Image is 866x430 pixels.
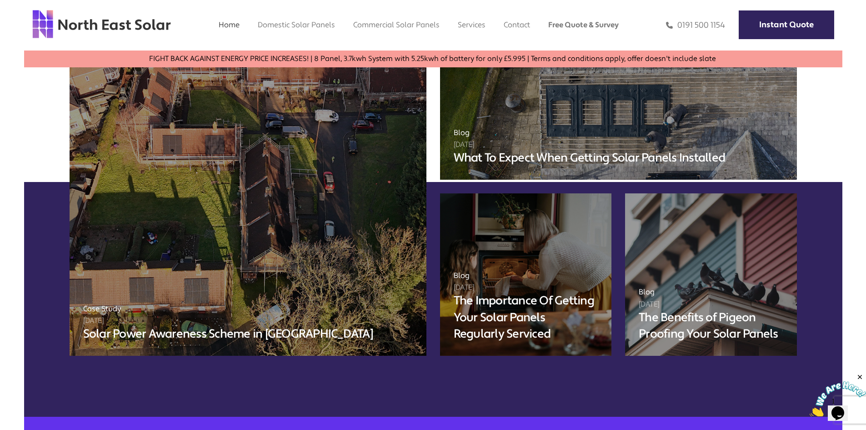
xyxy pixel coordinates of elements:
p: Blog [639,277,783,298]
h4: [DATE] [454,139,783,150]
a: Home [219,20,240,30]
a: Contact [504,20,530,30]
img: phone icon [666,20,673,30]
img: north east solar logo [32,9,171,39]
h4: [DATE] [83,315,413,326]
a: Featured Case StudyCase Study[DATE]Solar Power Awareness Scheme in [GEOGRAPHIC_DATA] [70,17,426,356]
a: Blog[DATE]What To Expect When Getting Solar Panels Installed [440,17,797,180]
h3: The Benefits of Pigeon Proofing Your Solar Panels [639,309,783,343]
a: Commercial Solar Panels [353,20,440,30]
h3: Solar Power Awareness Scheme in [GEOGRAPHIC_DATA] [83,326,413,342]
span: 1 [4,4,7,11]
a: 0191 500 1154 [666,20,725,30]
p: Blog [454,117,783,139]
a: Blog[DATE]The Benefits of Pigeon Proofing Your Solar Panels [625,193,797,356]
a: Blog[DATE]The Importance Of Getting Your Solar Panels Regularly Serviced [440,193,612,356]
h3: The Importance Of Getting Your Solar Panels Regularly Serviced [454,293,598,342]
h3: What To Expect When Getting Solar Panels Installed [454,150,783,166]
h4: [DATE] [639,299,783,309]
p: Case Study [83,293,413,315]
iframe: chat widget [810,373,866,416]
a: Services [458,20,486,30]
a: Free Quote & Survey [548,20,619,30]
a: Instant Quote [739,10,834,39]
h4: [DATE] [454,282,598,293]
a: Domestic Solar Panels [258,20,335,30]
p: Blog [454,260,598,282]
